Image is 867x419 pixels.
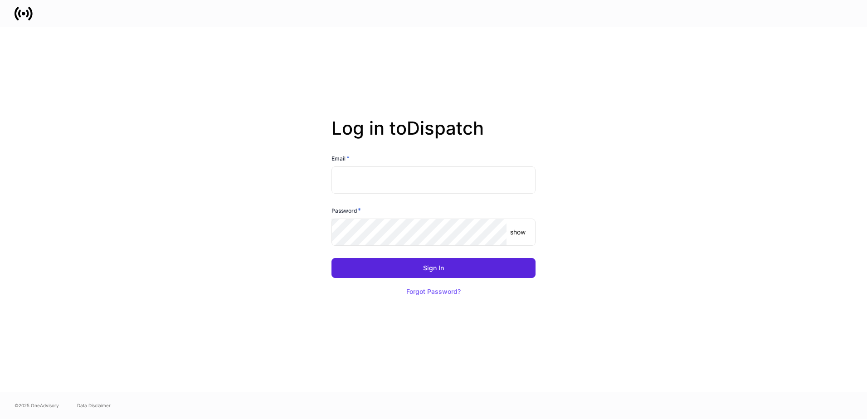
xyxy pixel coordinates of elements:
[331,117,536,154] h2: Log in to Dispatch
[331,258,536,278] button: Sign In
[406,288,461,295] div: Forgot Password?
[395,282,472,302] button: Forgot Password?
[423,265,444,271] div: Sign In
[331,154,350,163] h6: Email
[15,402,59,409] span: © 2025 OneAdvisory
[331,206,361,215] h6: Password
[510,228,526,237] p: show
[77,402,111,409] a: Data Disclaimer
